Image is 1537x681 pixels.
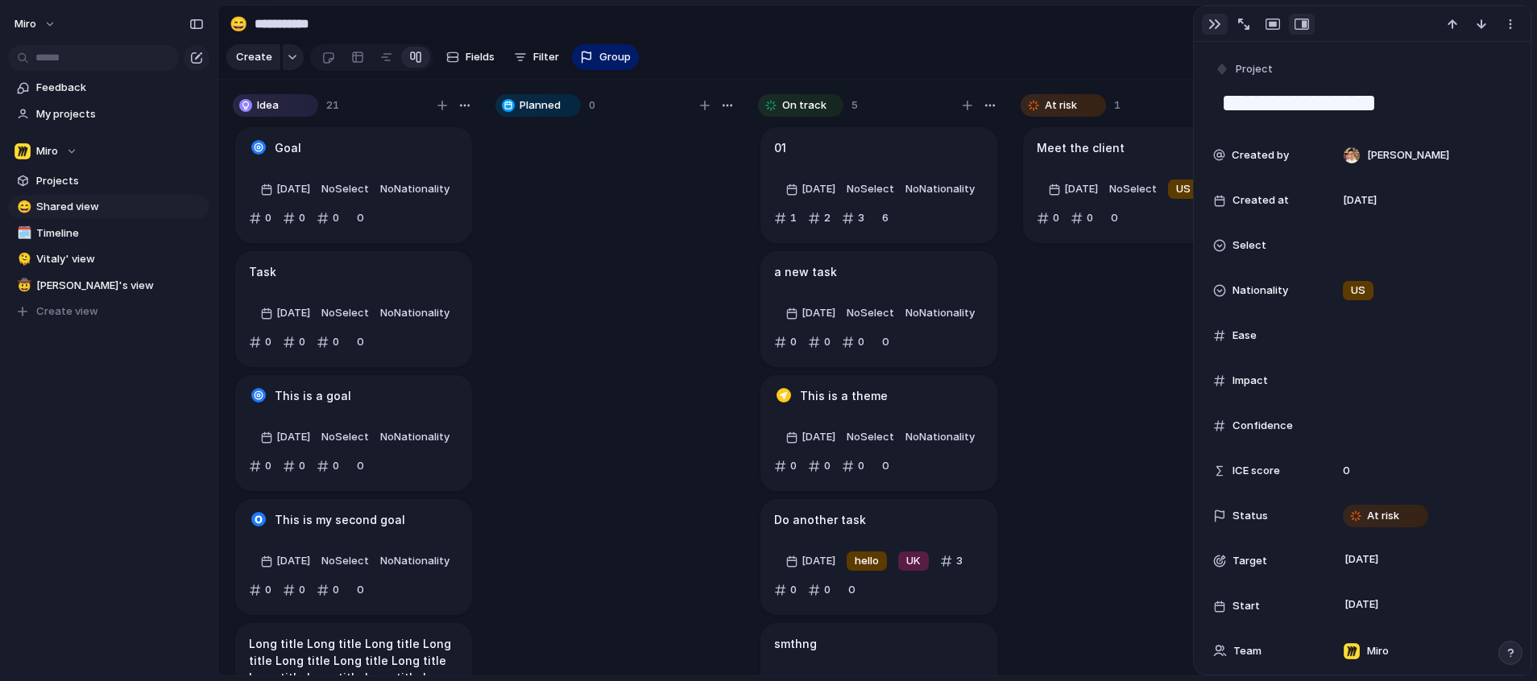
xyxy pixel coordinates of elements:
button: 0 [245,205,275,231]
span: [DATE] [802,553,835,569]
span: [DATE] [802,305,835,321]
button: 0 [838,329,868,355]
span: 0 [858,334,864,350]
div: This is a goal[DATE]NoSelectNoNationality0000 [235,375,472,491]
button: Fields [440,44,501,70]
h1: a new task [774,263,837,281]
button: 3 [936,548,967,574]
span: No Nationality [905,430,975,443]
span: No Select [1109,182,1157,195]
button: 😄 [226,11,251,37]
button: 0 [346,453,375,479]
span: Select [1232,237,1266,254]
span: No Nationality [380,430,449,443]
span: 0 [876,325,896,350]
div: Meet the client[DATE]NoSelectUS0000 [1023,127,1260,243]
button: 6 [872,205,899,231]
span: Shared view [36,199,204,215]
span: No Select [321,182,369,195]
span: 0 [842,573,862,598]
button: UK [894,548,933,574]
span: 0 [350,325,371,350]
button: 0 [770,577,801,603]
button: 0 [279,205,309,231]
button: 0 [838,577,866,603]
span: 0 [333,458,339,474]
span: No Nationality [905,182,975,195]
button: NoSelect [843,424,898,450]
span: Confidence [1232,418,1293,434]
span: No Select [847,306,894,319]
button: NoNationality [376,176,454,202]
span: Projects [36,173,204,189]
h1: This is a theme [800,387,888,405]
button: Project [1212,58,1278,81]
button: 🫠 [14,251,31,267]
span: 0 [876,449,896,474]
span: Create [236,49,272,65]
button: 0 [838,453,868,479]
span: ICE score [1232,463,1280,479]
button: NoNationality [376,300,454,326]
button: hello [843,548,891,574]
span: 0 [350,449,371,474]
button: 0 [346,577,375,603]
button: NoNationality [901,176,979,202]
span: No Select [847,430,894,443]
button: NoNationality [901,300,979,326]
div: 😄 [17,198,28,217]
span: [DATE] [276,429,310,445]
span: No Nationality [380,554,449,567]
button: 0 [279,453,309,479]
button: 0 [1067,205,1097,231]
span: [PERSON_NAME]'s view [36,278,204,294]
button: NoSelect [843,176,898,202]
span: 0 [589,97,595,113]
span: 0 [350,201,371,226]
div: 01[DATE]NoSelectNoNationality1236 [760,127,997,243]
button: 0 [872,453,900,479]
button: Filter [507,44,565,70]
button: NoSelect [1105,176,1161,202]
span: [DATE] [1340,550,1383,569]
span: miro [14,16,36,32]
button: 🤠 [14,278,31,294]
span: No Nationality [380,182,449,195]
div: 😄Shared view [8,195,209,219]
button: NoSelect [843,300,898,326]
span: 0 [858,458,864,474]
span: My projects [36,106,204,122]
h1: Goal [275,139,301,157]
button: 0 [279,577,309,603]
button: 0 [245,329,275,355]
span: No Select [321,554,369,567]
span: 0 [265,334,271,350]
button: 🗓️ [14,225,31,241]
h1: This is my second goal [275,511,405,529]
span: 0 [265,458,271,474]
button: 0 [804,329,835,355]
span: Impact [1232,373,1268,389]
span: Vitaly' view [36,251,204,267]
button: 3 [838,205,868,231]
span: 3 [858,210,864,226]
span: 0 [299,334,305,350]
button: NoSelect [317,300,373,326]
span: 5 [851,97,858,113]
div: This is my second goal[DATE]NoSelectNoNationality0000 [235,499,472,615]
a: 🤠[PERSON_NAME]'s view [8,274,209,298]
span: 0 [824,582,831,598]
span: 0 [1336,454,1357,479]
button: [DATE] [256,300,314,326]
span: At risk [1367,508,1399,524]
div: 😄 [230,13,247,35]
a: Feedback [8,76,209,100]
span: Create view [36,303,98,320]
a: My projects [8,102,209,126]
button: 1 [770,205,801,231]
span: [PERSON_NAME] [1367,147,1449,163]
span: US [1176,181,1191,197]
button: miro [7,11,64,37]
span: 1 [790,210,797,226]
